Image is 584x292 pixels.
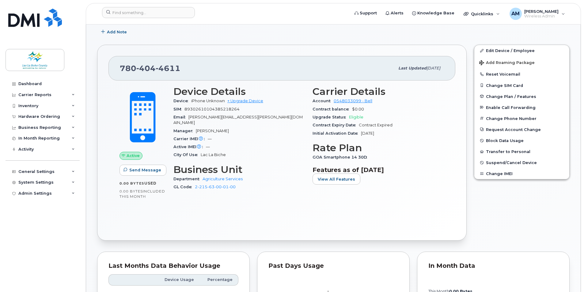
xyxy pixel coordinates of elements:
[208,137,212,141] span: —
[474,91,569,102] button: Change Plan / Features
[313,115,349,119] span: Upgrade Status
[97,26,132,37] button: Add Note
[486,105,536,110] span: Enable Call Forwarding
[173,86,305,97] h3: Device Details
[474,69,569,80] button: Reset Voicemail
[350,7,381,19] a: Support
[196,129,229,133] span: [PERSON_NAME]
[474,135,569,146] button: Block Data Usage
[184,107,240,111] span: 89302610104385218264
[173,164,305,175] h3: Business Unit
[173,129,196,133] span: Manager
[349,115,363,119] span: Eligible
[119,181,144,185] span: 0.00 Bytes
[173,152,201,157] span: City Of Use
[318,176,355,182] span: View All Features
[156,64,180,73] span: 4611
[313,131,361,136] span: Initial Activation Date
[107,29,127,35] span: Add Note
[474,113,569,124] button: Change Phone Number
[127,153,140,159] span: Active
[479,60,535,66] span: Add Roaming Package
[268,263,398,269] div: Past Days Usage
[173,137,208,141] span: Carrier IMEI
[191,99,225,103] span: iPhone Unknown
[173,107,184,111] span: SIM
[173,144,206,149] span: Active IMEI
[474,168,569,179] button: Change IMEI
[206,144,210,149] span: —
[428,263,558,269] div: In Month Data
[361,131,374,136] span: [DATE]
[511,10,520,17] span: AM
[486,94,536,99] span: Change Plan / Features
[156,274,199,285] th: Device Usage
[524,14,559,19] span: Wireless Admin
[313,155,370,159] span: GOA Smartphone 14 30D
[173,99,191,103] span: Device
[119,165,166,176] button: Send Message
[427,66,440,70] span: [DATE]
[173,177,203,181] span: Department
[108,263,238,269] div: Last Months Data Behavior Usage
[313,107,352,111] span: Contract balance
[474,80,569,91] button: Change SIM Card
[313,86,444,97] h3: Carrier Details
[474,157,569,168] button: Suspend/Cancel Device
[474,56,569,69] button: Add Roaming Package
[203,177,243,181] a: Agriculture Services
[313,123,359,127] span: Contract Expiry Date
[381,7,408,19] a: Alerts
[398,66,427,70] span: Last updated
[120,64,180,73] span: 780
[173,185,195,189] span: GL Code
[360,10,377,16] span: Support
[417,10,454,16] span: Knowledge Base
[313,166,444,174] h3: Features as of [DATE]
[119,189,143,193] span: 0.00 Bytes
[474,102,569,113] button: Enable Call Forwarding
[102,7,195,18] input: Find something...
[459,8,504,20] div: Quicklinks
[129,167,161,173] span: Send Message
[199,274,238,285] th: Percentage
[173,115,188,119] span: Email
[136,64,156,73] span: 404
[474,45,569,56] a: Edit Device / Employee
[173,115,303,125] span: [PERSON_NAME][EMAIL_ADDRESS][PERSON_NAME][DOMAIN_NAME]
[359,123,392,127] span: Contract Expired
[474,124,569,135] button: Request Account Change
[408,7,459,19] a: Knowledge Base
[524,9,559,14] span: [PERSON_NAME]
[474,146,569,157] button: Transfer to Personal
[334,99,372,103] a: 0548033099 - Bell
[201,152,226,157] span: Lac La Biche
[471,11,493,16] span: Quicklinks
[227,99,263,103] a: + Upgrade Device
[195,185,236,189] a: 2-215-63-00-01-00
[313,174,360,185] button: View All Features
[505,8,569,20] div: Adrian Manalese
[313,99,334,103] span: Account
[486,160,537,165] span: Suspend/Cancel Device
[352,107,364,111] span: $0.00
[391,10,404,16] span: Alerts
[313,142,444,153] h3: Rate Plan
[144,181,157,185] span: used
